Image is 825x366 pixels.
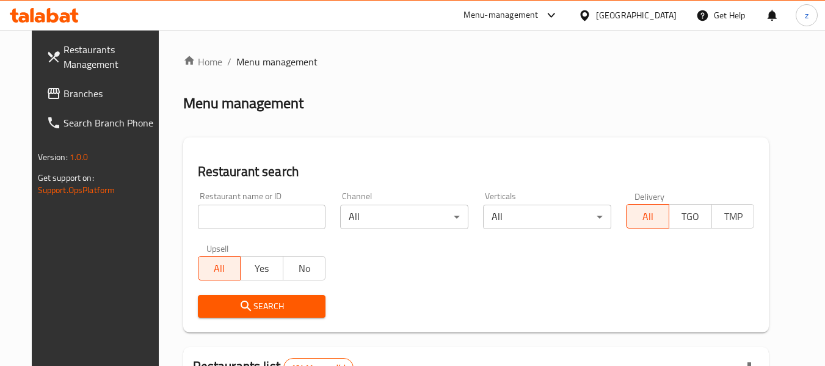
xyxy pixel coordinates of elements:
[711,204,755,229] button: TMP
[340,205,468,229] div: All
[198,163,755,181] h2: Restaurant search
[198,295,326,318] button: Search
[717,208,750,225] span: TMP
[37,79,170,108] a: Branches
[283,256,326,280] button: No
[805,9,809,22] span: z
[236,54,318,69] span: Menu management
[38,170,94,186] span: Get support on:
[288,260,321,277] span: No
[245,260,278,277] span: Yes
[183,93,303,113] h2: Menu management
[198,256,241,280] button: All
[64,42,160,71] span: Restaurants Management
[37,35,170,79] a: Restaurants Management
[674,208,707,225] span: TGO
[463,8,539,23] div: Menu-management
[183,54,769,69] nav: breadcrumb
[669,204,712,229] button: TGO
[203,260,236,277] span: All
[227,54,231,69] li: /
[38,182,115,198] a: Support.OpsPlatform
[626,204,669,229] button: All
[483,205,611,229] div: All
[198,205,326,229] input: Search for restaurant name or ID..
[631,208,664,225] span: All
[634,192,665,200] label: Delivery
[206,244,229,252] label: Upsell
[183,54,222,69] a: Home
[240,256,283,280] button: Yes
[64,115,160,130] span: Search Branch Phone
[208,299,316,314] span: Search
[70,149,89,165] span: 1.0.0
[38,149,68,165] span: Version:
[64,86,160,101] span: Branches
[596,9,677,22] div: [GEOGRAPHIC_DATA]
[37,108,170,137] a: Search Branch Phone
